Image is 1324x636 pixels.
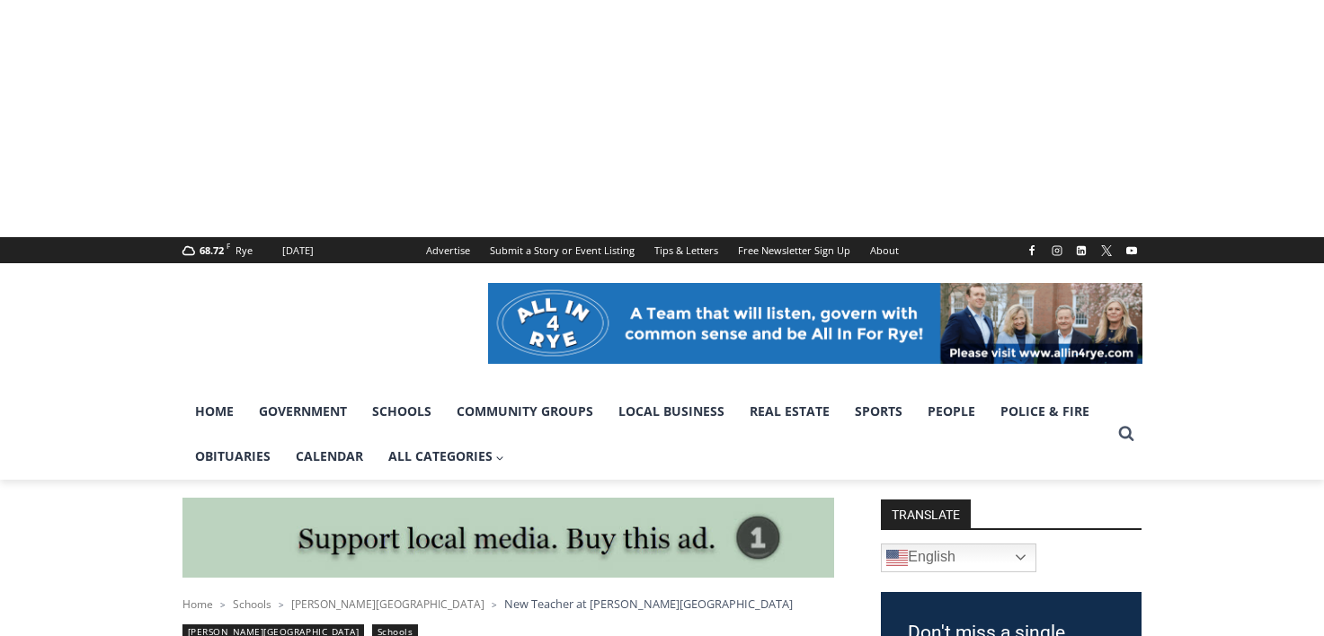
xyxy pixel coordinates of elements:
span: > [492,598,497,611]
a: Government [246,389,360,434]
a: Sports [842,389,915,434]
a: Submit a Story or Event Listing [480,237,644,263]
div: [DATE] [282,243,314,259]
a: Real Estate [737,389,842,434]
a: Tips & Letters [644,237,728,263]
a: Police & Fire [988,389,1102,434]
span: > [279,598,284,611]
a: Instagram [1046,240,1068,261]
img: All in for Rye [488,283,1142,364]
a: Schools [360,389,444,434]
span: > [220,598,226,611]
a: Home [182,596,213,612]
a: Community Groups [444,389,606,434]
a: All Categories [376,434,518,479]
a: Local Business [606,389,737,434]
a: Obituaries [182,434,283,479]
span: All Categories [388,446,505,466]
a: About [860,237,909,263]
a: Free Newsletter Sign Up [728,237,860,263]
a: Calendar [283,434,376,479]
a: Schools [233,596,271,612]
span: F [227,241,230,251]
strong: TRANSLATE [881,499,971,528]
nav: Primary Navigation [182,389,1110,480]
span: 68.72 [200,243,224,257]
button: View Search Form [1110,418,1142,450]
a: Facebook [1021,240,1043,261]
a: People [915,389,988,434]
a: X [1096,240,1117,261]
div: Rye [235,243,253,259]
a: YouTube [1121,240,1142,261]
img: support local media, buy this ad [182,498,834,579]
nav: Secondary Navigation [416,237,909,263]
a: Linkedin [1071,240,1092,261]
nav: Breadcrumbs [182,595,834,613]
a: English [881,543,1036,572]
span: New Teacher at [PERSON_NAME][GEOGRAPHIC_DATA] [504,596,793,612]
a: [PERSON_NAME][GEOGRAPHIC_DATA] [291,596,484,612]
img: en [886,547,908,569]
a: Advertise [416,237,480,263]
a: Home [182,389,246,434]
img: MyRye.com [182,279,470,373]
